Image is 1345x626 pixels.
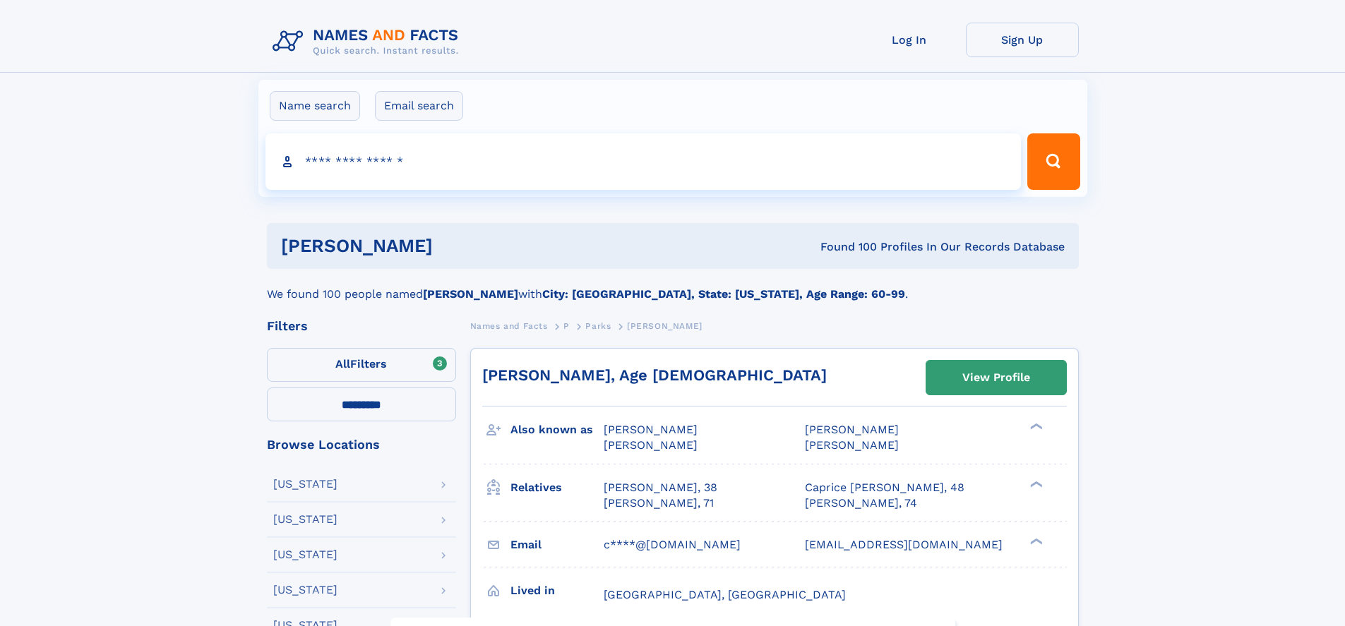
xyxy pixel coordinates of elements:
h3: Lived in [510,579,604,603]
div: Found 100 Profiles In Our Records Database [626,239,1065,255]
div: Filters [267,320,456,332]
span: [PERSON_NAME] [805,423,899,436]
a: View Profile [926,361,1066,395]
div: ❯ [1027,536,1044,546]
div: [US_STATE] [273,584,337,596]
div: We found 100 people named with . [267,269,1079,303]
h3: Relatives [510,476,604,500]
a: Names and Facts [470,317,548,335]
a: [PERSON_NAME], Age [DEMOGRAPHIC_DATA] [482,366,827,384]
div: [US_STATE] [273,478,337,490]
div: Browse Locations [267,438,456,451]
a: [PERSON_NAME], 71 [604,495,714,511]
div: View Profile [962,361,1030,394]
span: [PERSON_NAME] [604,423,698,436]
label: Name search [270,91,360,121]
div: ❯ [1027,422,1044,431]
span: [PERSON_NAME] [805,438,899,452]
a: P [563,317,570,335]
a: Log In [853,23,966,57]
button: Search Button [1027,133,1080,190]
img: Logo Names and Facts [267,23,470,61]
a: [PERSON_NAME], 38 [604,480,717,495]
label: Filters [267,348,456,382]
span: Parks [585,321,611,331]
div: [US_STATE] [273,514,337,525]
span: [EMAIL_ADDRESS][DOMAIN_NAME] [805,538,1003,551]
a: Parks [585,317,611,335]
div: [US_STATE] [273,549,337,560]
b: [PERSON_NAME] [423,287,518,301]
span: P [563,321,570,331]
h1: [PERSON_NAME] [281,237,627,255]
h3: Email [510,533,604,557]
span: [PERSON_NAME] [604,438,698,452]
b: City: [GEOGRAPHIC_DATA], State: [US_STATE], Age Range: 60-99 [542,287,905,301]
a: Sign Up [966,23,1079,57]
input: search input [265,133,1022,190]
span: [GEOGRAPHIC_DATA], [GEOGRAPHIC_DATA] [604,588,846,601]
span: [PERSON_NAME] [627,321,703,331]
a: Caprice [PERSON_NAME], 48 [805,480,964,495]
span: All [335,357,350,371]
label: Email search [375,91,463,121]
h3: Also known as [510,418,604,442]
a: [PERSON_NAME], 74 [805,495,917,511]
div: ❯ [1027,479,1044,488]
